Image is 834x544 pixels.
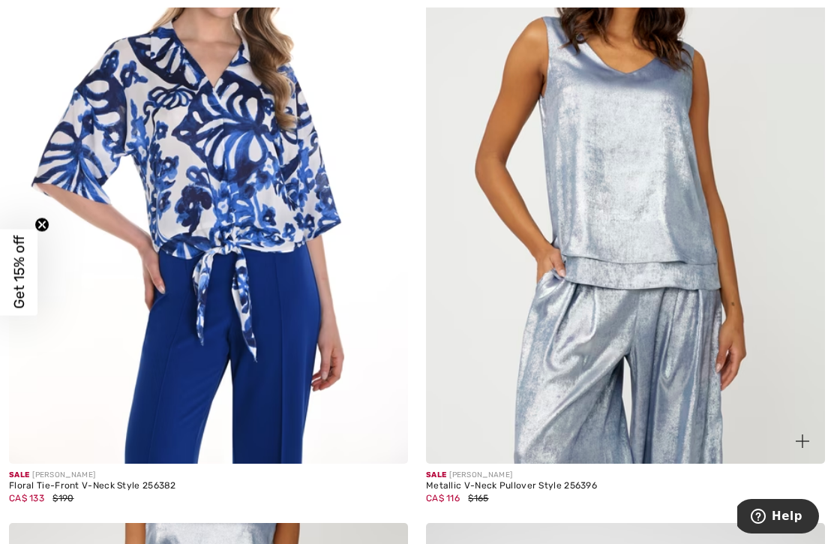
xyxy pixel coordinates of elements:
span: $165 [468,493,488,503]
div: [PERSON_NAME] [9,470,408,481]
span: $190 [52,493,73,503]
img: plus_v2.svg [796,434,809,448]
iframe: Opens a widget where you can find more information [737,499,819,536]
div: [PERSON_NAME] [426,470,825,481]
span: Get 15% off [10,236,28,309]
span: Sale [426,470,446,479]
span: Sale [9,470,29,479]
div: Floral Tie-Front V-Neck Style 256382 [9,481,408,491]
div: Metallic V-Neck Pullover Style 256396 [426,481,825,491]
button: Close teaser [34,217,49,232]
span: CA$ 133 [9,493,44,503]
span: CA$ 116 [426,493,460,503]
